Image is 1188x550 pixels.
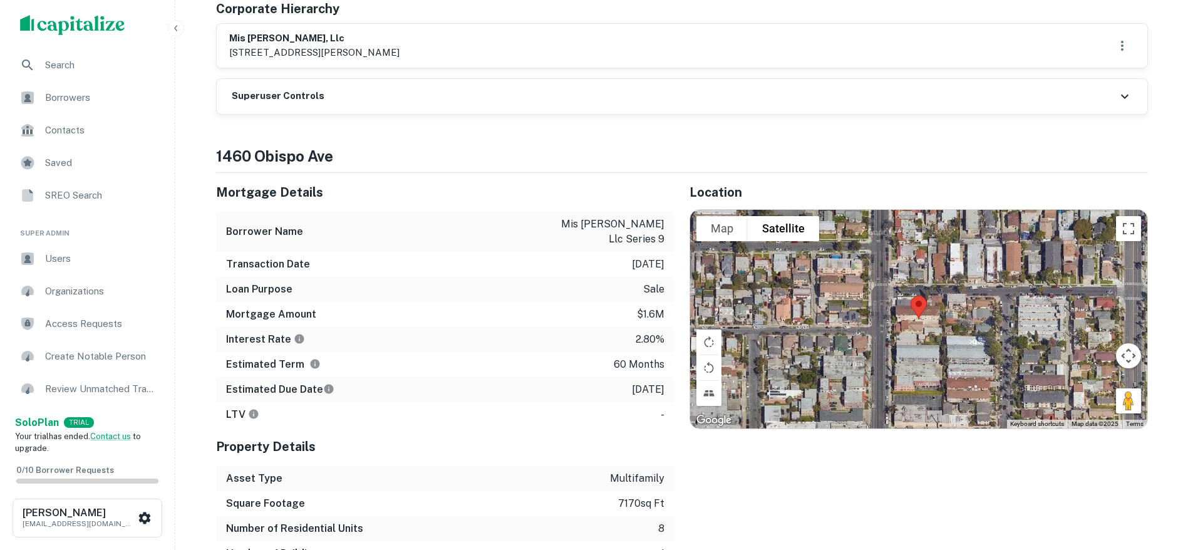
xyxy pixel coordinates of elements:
[216,145,1148,167] h4: 1460 obispo ave
[45,123,157,138] span: Contacts
[10,374,165,404] a: Review Unmatched Transactions
[226,357,321,372] h6: Estimated Term
[10,244,165,274] a: Users
[696,381,721,406] button: Tilt map
[229,45,400,60] p: [STREET_ADDRESS][PERSON_NAME]
[45,284,157,299] span: Organizations
[226,496,305,511] h6: Square Footage
[661,407,664,422] p: -
[1072,420,1118,427] span: Map data ©2025
[658,521,664,536] p: 8
[10,180,165,210] a: SREO Search
[23,508,135,518] h6: [PERSON_NAME]
[10,50,165,80] a: Search
[323,383,334,395] svg: Estimate is based on a standard schedule for this type of loan.
[226,332,305,347] h6: Interest Rate
[45,349,157,364] span: Create Notable Person
[45,155,157,170] span: Saved
[10,115,165,145] a: Contacts
[216,183,674,202] h5: Mortgage Details
[15,417,59,428] strong: Solo Plan
[1010,420,1064,428] button: Keyboard shortcuts
[23,518,135,529] p: [EMAIL_ADDRESS][DOMAIN_NAME]
[294,333,305,345] svg: The interest rates displayed on the website are for informational purposes only and may be report...
[226,307,316,322] h6: Mortgage Amount
[20,15,125,35] img: capitalize-logo.png
[1116,388,1141,413] button: Drag Pegman onto the map to open Street View
[13,499,162,537] button: [PERSON_NAME][EMAIL_ADDRESS][DOMAIN_NAME]
[637,307,664,322] p: $1.6m
[309,358,321,370] svg: Term is based on a standard schedule for this type of loan.
[16,465,114,475] span: 0 / 10 Borrower Requests
[15,415,59,430] a: SoloPlan
[632,257,664,272] p: [DATE]
[45,188,157,203] span: SREO Search
[232,89,324,103] h6: Superuser Controls
[1126,420,1144,427] a: Terms (opens in new tab)
[1116,343,1141,368] button: Map camera controls
[248,408,259,420] svg: LTVs displayed on the website are for informational purposes only and may be reported incorrectly...
[226,471,282,486] h6: Asset Type
[610,471,664,486] p: multifamily
[696,355,721,380] button: Rotate map counterclockwise
[643,282,664,297] p: sale
[693,412,735,428] a: Open this area in Google Maps (opens a new window)
[15,432,141,454] span: Your trial has ended. to upgrade.
[45,58,157,73] span: Search
[614,357,664,372] p: 60 months
[216,437,674,456] h5: Property Details
[229,31,400,46] h6: mis [PERSON_NAME], llc
[636,332,664,347] p: 2.80%
[10,309,165,339] a: Access Requests
[226,521,363,536] h6: Number of Residential Units
[552,217,664,247] p: mis [PERSON_NAME] llc series 9
[748,216,819,241] button: Show satellite imagery
[10,213,165,244] li: Super Admin
[90,432,131,441] a: Contact us
[45,90,157,105] span: Borrowers
[10,148,165,178] a: Saved
[226,282,292,297] h6: Loan Purpose
[45,381,157,397] span: Review Unmatched Transactions
[226,257,310,272] h6: Transaction Date
[696,329,721,355] button: Rotate map clockwise
[690,183,1148,202] h5: Location
[10,83,165,113] a: Borrowers
[45,251,157,266] span: Users
[10,407,165,437] a: Review LTV Flagged Transactions
[10,276,165,306] a: Organizations
[10,341,165,371] a: Create Notable Person
[45,316,157,331] span: Access Requests
[632,382,664,397] p: [DATE]
[226,407,259,422] h6: LTV
[226,224,303,239] h6: Borrower Name
[64,417,94,428] div: TRIAL
[693,412,735,428] img: Google
[1116,216,1141,241] button: Toggle fullscreen view
[618,496,664,511] p: 7170 sq ft
[1125,450,1188,510] iframe: Chat Widget
[226,382,334,397] h6: Estimated Due Date
[696,216,748,241] button: Show street map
